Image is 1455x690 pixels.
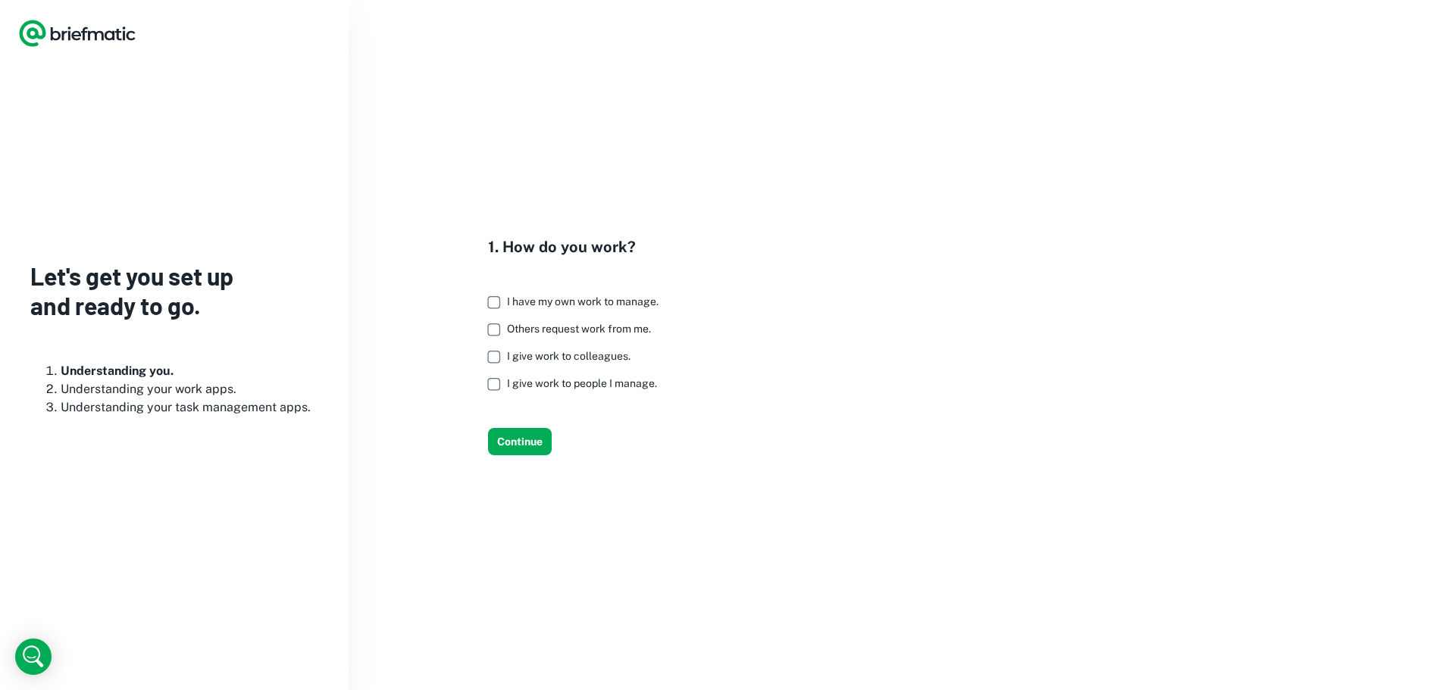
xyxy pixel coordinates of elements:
[507,323,651,335] span: Others request work from me.
[507,350,630,362] span: I give work to colleagues.
[61,364,174,378] b: Understanding you.
[15,638,52,675] div: Open Intercom Messenger
[30,261,318,320] h3: Let's get you set up and ready to go.
[61,380,318,398] li: Understanding your work apps.
[488,428,552,455] button: Continue
[18,18,136,48] a: Logo
[61,398,318,417] li: Understanding your task management apps.
[507,295,659,308] span: I have my own work to manage.
[507,377,657,389] span: I give work to people I manage.
[488,236,671,258] h4: 1. How do you work?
